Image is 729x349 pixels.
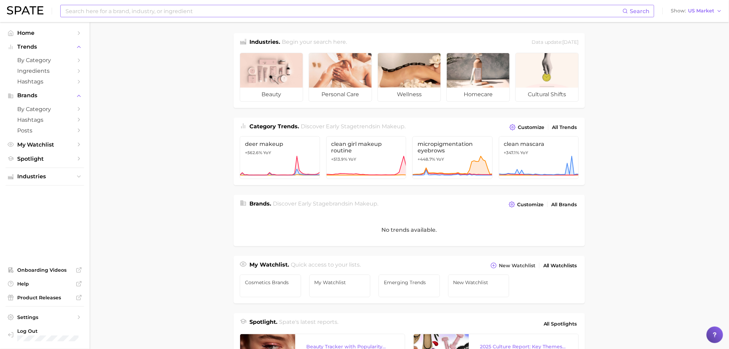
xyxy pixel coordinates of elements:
[518,124,544,130] span: Customize
[532,38,579,47] div: Data update: [DATE]
[17,106,72,112] span: by Category
[551,123,579,132] a: All Trends
[234,213,585,246] div: No trends available.
[331,141,401,154] span: clean girl makeup routine
[6,76,84,87] a: Hashtags
[309,53,372,102] a: personal care
[7,6,43,14] img: SPATE
[301,123,406,130] span: Discover Early Stage trends in .
[447,88,510,101] span: homecare
[542,261,579,270] a: All Watchlists
[379,275,440,297] a: Emerging Trends
[17,156,72,162] span: Spotlight
[504,150,520,155] span: +347.1%
[671,9,686,13] span: Show
[6,312,84,322] a: Settings
[17,173,72,180] span: Industries
[550,200,579,209] a: All Brands
[17,267,72,273] span: Onboarding Videos
[249,318,277,330] h1: Spotlight.
[245,141,315,147] span: deer makeup
[17,328,82,334] span: Log Out
[515,53,579,102] a: cultural shifts
[6,279,84,289] a: Help
[517,202,544,208] span: Customize
[418,157,435,162] span: +448.7%
[17,127,72,134] span: Posts
[249,123,299,130] span: Category Trends .
[412,136,493,179] a: micropigmentation eyebrows+448.7% YoY
[17,281,72,287] span: Help
[6,326,84,343] a: Log out. Currently logged in with e-mail caitlin.delaney@loreal.com.
[315,280,366,285] span: My Watchlist
[552,124,577,130] span: All Trends
[507,200,545,209] button: Customize
[245,280,296,285] span: Cosmetics Brands
[249,261,289,270] h1: My Watchlist.
[669,7,724,16] button: ShowUS Market
[378,53,441,102] a: wellness
[273,200,379,207] span: Discover Early Stage brands in .
[263,150,271,156] span: YoY
[521,150,528,156] span: YoY
[688,9,715,13] span: US Market
[436,157,444,162] span: YoY
[17,68,72,74] span: Ingredients
[17,92,72,99] span: Brands
[6,90,84,101] button: Brands
[355,200,378,207] span: makeup
[279,318,339,330] h2: Spate's latest reports.
[6,125,84,136] a: Posts
[630,8,650,14] span: Search
[65,5,623,17] input: Search here for a brand, industry, or ingredient
[6,153,84,164] a: Spotlight
[418,141,487,154] span: micropigmentation eyebrows
[17,295,72,301] span: Product Releases
[349,157,357,162] span: YoY
[499,136,579,179] a: clean mascara+347.1% YoY
[17,314,72,320] span: Settings
[17,44,72,50] span: Trends
[17,141,72,148] span: My Watchlist
[326,136,407,179] a: clean girl makeup routine+513.9% YoY
[378,88,441,101] span: wellness
[499,263,535,269] span: New Watchlist
[17,57,72,63] span: by Category
[544,320,577,328] span: All Spotlights
[384,280,435,285] span: Emerging Trends
[6,171,84,182] button: Industries
[6,104,84,114] a: by Category
[17,117,72,123] span: Hashtags
[516,88,578,101] span: cultural shifts
[382,123,405,130] span: makeup
[6,42,84,52] button: Trends
[331,157,348,162] span: +513.9%
[446,53,510,102] a: homecare
[282,38,347,47] h2: Begin your search here.
[6,66,84,76] a: Ingredients
[453,280,504,285] span: New Watchlist
[489,261,537,270] button: New Watchlist
[291,261,361,270] h2: Quick access to your lists.
[6,28,84,38] a: Home
[542,318,579,330] a: All Spotlights
[309,275,371,297] a: My Watchlist
[552,202,577,208] span: All Brands
[6,265,84,275] a: Onboarding Videos
[240,53,303,102] a: beauty
[6,114,84,125] a: Hashtags
[17,30,72,36] span: Home
[448,275,510,297] a: New Watchlist
[6,292,84,303] a: Product Releases
[240,88,303,101] span: beauty
[309,88,372,101] span: personal care
[17,78,72,85] span: Hashtags
[508,122,546,132] button: Customize
[6,55,84,66] a: by Category
[240,136,320,179] a: deer makeup+562.6% YoY
[245,150,262,155] span: +562.6%
[249,38,280,47] h1: Industries.
[504,141,574,147] span: clean mascara
[6,139,84,150] a: My Watchlist
[249,200,271,207] span: Brands .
